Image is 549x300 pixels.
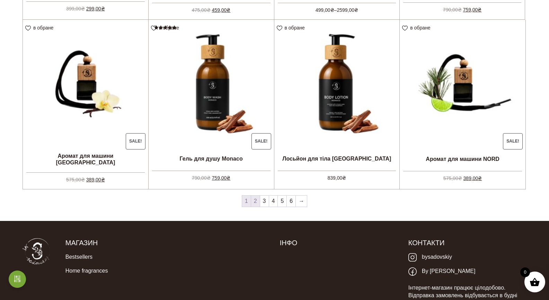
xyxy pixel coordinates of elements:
span: ₴ [478,175,482,181]
bdi: 759,00 [463,7,482,12]
bdi: 790,00 [443,7,462,12]
img: unfavourite.svg [402,26,408,31]
bdi: 299,00 [86,6,105,11]
a: → [296,196,307,207]
span: ₴ [458,7,462,12]
span: 1 [242,196,251,207]
a: Лосьйон для тіла [GEOGRAPHIC_DATA] 839,00₴ [274,20,400,182]
bdi: 459,00 [212,7,231,13]
h2: Гель для душу Monaco [149,150,274,167]
h2: Аромат для машини [GEOGRAPHIC_DATA] [23,150,148,169]
span: в обране [410,25,430,31]
p: Інтернет-магазин працює цілодобово. Відправка замовлень відбувається в будні [408,284,526,300]
bdi: 399,00 [66,6,85,11]
h5: Контакти [408,238,526,247]
bdi: 499,00 [316,7,334,13]
span: ₴ [478,7,481,12]
span: Sale! [503,133,523,150]
span: в обране [285,25,305,31]
span: ₴ [81,177,85,182]
h2: Аромат для машини NORD [400,150,525,168]
a: 5 [278,196,286,207]
bdi: 2599,00 [337,7,358,13]
a: 3 [260,196,269,207]
bdi: 575,00 [443,175,462,181]
span: 0 [520,267,530,277]
a: в обране [151,25,181,31]
a: Home fragrances [65,264,108,278]
a: bysadovskiy [408,250,452,264]
bdi: 839,00 [327,175,346,181]
bdi: 389,00 [463,175,482,181]
a: Sale! Аромат для машини [GEOGRAPHIC_DATA] [23,20,148,182]
a: в обране [402,25,433,31]
span: Sale! [126,133,145,150]
bdi: 575,00 [66,177,85,182]
a: 2 [251,196,260,207]
h5: Магазин [65,238,269,247]
span: ₴ [458,175,462,181]
span: ₴ [354,7,358,13]
span: ₴ [81,6,85,11]
span: – [278,3,396,14]
a: 4 [269,196,278,207]
span: ₴ [207,175,211,181]
h2: Лосьйон для тіла [GEOGRAPHIC_DATA] [274,150,400,167]
span: Sale! [251,133,271,150]
span: ₴ [101,177,105,182]
a: в обране [25,25,56,31]
span: в обране [33,25,53,31]
span: в обране [159,25,179,31]
a: Sale! Аромат для машини NORD [400,20,525,182]
img: unfavourite.svg [25,26,31,31]
a: Bestsellers [65,250,92,264]
span: ₴ [330,7,334,13]
a: в обране [277,25,307,31]
a: Sale! Гель для душу MonacoRated 5.00 out of 5 [149,20,274,182]
img: unfavourite.svg [151,26,157,31]
img: unfavourite.svg [277,26,282,31]
a: 6 [287,196,295,207]
span: ₴ [227,175,230,181]
span: ₴ [207,7,211,13]
span: ₴ [342,175,346,181]
bdi: 759,00 [212,175,231,181]
span: ₴ [227,7,230,13]
a: By [PERSON_NAME] [408,264,476,278]
bdi: 475,00 [192,7,211,13]
bdi: 790,00 [192,175,211,181]
bdi: 389,00 [86,177,105,182]
h5: Інфо [280,238,398,247]
span: ₴ [101,6,105,11]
